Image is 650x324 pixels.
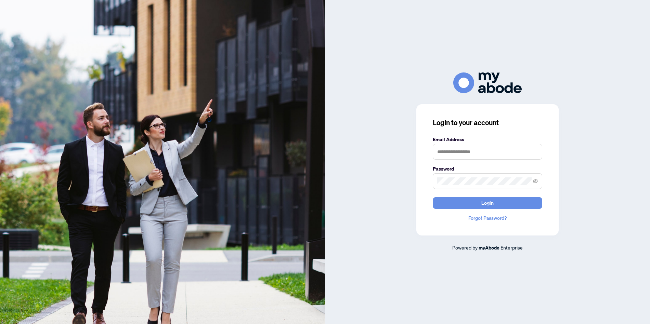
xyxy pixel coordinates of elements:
span: Powered by [452,244,478,251]
span: Enterprise [500,244,523,251]
a: myAbode [479,244,499,252]
label: Email Address [433,136,542,143]
span: Login [481,198,494,208]
h3: Login to your account [433,118,542,127]
label: Password [433,165,542,173]
a: Forgot Password? [433,214,542,222]
img: ma-logo [453,72,522,93]
button: Login [433,197,542,209]
span: eye-invisible [533,179,538,184]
